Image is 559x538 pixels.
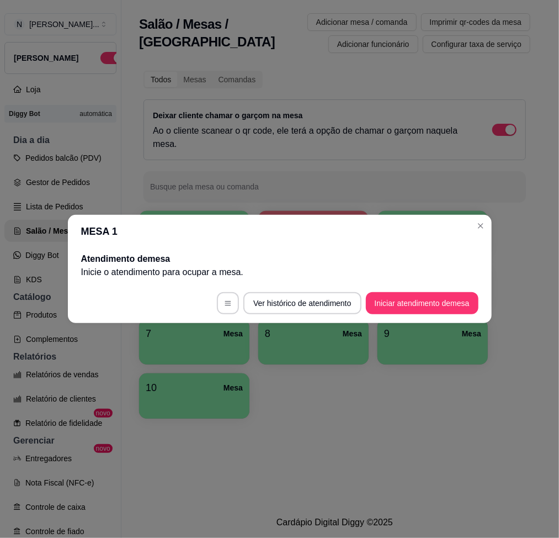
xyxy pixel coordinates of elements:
h2: Atendimento de mesa [81,252,478,266]
button: Ver histórico de atendimento [243,292,361,314]
button: Close [472,217,489,235]
header: MESA 1 [68,215,492,248]
p: Inicie o atendimento para ocupar a mesa . [81,266,478,279]
button: Iniciar atendimento demesa [366,292,478,314]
